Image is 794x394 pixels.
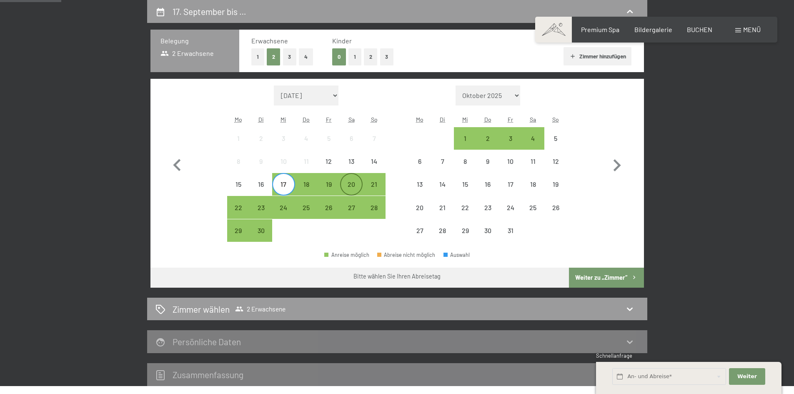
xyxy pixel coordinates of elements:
div: 17 [500,181,521,202]
div: Abreise nicht möglich [295,127,318,150]
div: 8 [455,158,476,179]
div: 27 [341,204,362,225]
div: Sun Sep 07 2025 [363,127,385,150]
div: Abreise nicht möglich [544,127,567,150]
div: Abreise nicht möglich [476,219,499,242]
abbr: Freitag [508,116,513,123]
div: Abreise möglich [454,127,476,150]
div: Abreise nicht möglich [227,127,250,150]
div: Wed Sep 17 2025 [272,173,295,196]
div: Abreise nicht möglich [431,173,454,196]
div: Mon Sep 01 2025 [227,127,250,150]
div: 30 [477,227,498,248]
div: Sun Sep 21 2025 [363,173,385,196]
h2: Zimmer wählen [173,303,230,315]
div: 12 [318,158,339,179]
div: Thu Sep 11 2025 [295,150,318,173]
div: Tue Oct 28 2025 [431,219,454,242]
div: 6 [409,158,430,179]
span: Bildergalerie [634,25,672,33]
div: Thu Sep 18 2025 [295,173,318,196]
span: Weiter [737,373,757,380]
div: Abreise möglich [227,196,250,218]
div: 13 [341,158,362,179]
div: Mon Oct 06 2025 [408,150,431,173]
div: Sat Sep 20 2025 [340,173,363,196]
div: 9 [477,158,498,179]
div: Sun Oct 05 2025 [544,127,567,150]
div: 5 [545,135,566,156]
button: 1 [251,48,264,65]
div: Wed Sep 03 2025 [272,127,295,150]
button: 1 [348,48,361,65]
div: 31 [500,227,521,248]
div: Abreise nicht möglich [522,150,544,173]
div: Sun Oct 26 2025 [544,196,567,218]
abbr: Dienstag [440,116,445,123]
div: Thu Oct 23 2025 [476,196,499,218]
span: Schnellanfrage [596,352,632,359]
div: Mon Sep 22 2025 [227,196,250,218]
div: Abreise nicht möglich [227,173,250,196]
div: 4 [296,135,317,156]
div: Thu Sep 25 2025 [295,196,318,218]
div: Sun Oct 19 2025 [544,173,567,196]
div: Fri Oct 10 2025 [499,150,521,173]
button: Weiter [729,368,765,385]
div: 17 [273,181,294,202]
div: Fri Oct 03 2025 [499,127,521,150]
div: 23 [250,204,271,225]
div: Abreise nicht möglich [499,173,521,196]
div: Fri Sep 19 2025 [318,173,340,196]
div: Sun Sep 14 2025 [363,150,385,173]
div: Abreise nicht möglich [408,173,431,196]
button: 0 [332,48,346,65]
div: 6 [341,135,362,156]
div: 29 [228,227,249,248]
div: 20 [341,181,362,202]
div: 23 [477,204,498,225]
div: Abreise nicht möglich [544,150,567,173]
div: Tue Sep 02 2025 [250,127,272,150]
div: 25 [296,204,317,225]
div: Abreise nicht möglich [377,252,436,258]
div: 26 [318,204,339,225]
div: 21 [432,204,453,225]
div: Wed Oct 22 2025 [454,196,476,218]
div: Abreise nicht möglich [340,150,363,173]
div: Tue Sep 30 2025 [250,219,272,242]
div: Sat Oct 04 2025 [522,127,544,150]
div: Abreise nicht möglich [250,150,272,173]
div: 22 [228,204,249,225]
div: 29 [455,227,476,248]
a: Premium Spa [581,25,619,33]
div: Abreise möglich [272,173,295,196]
div: Mon Sep 08 2025 [227,150,250,173]
span: 2 Erwachsene [235,305,286,313]
div: Tue Oct 07 2025 [431,150,454,173]
button: 2 [364,48,378,65]
div: 7 [432,158,453,179]
button: 2 [267,48,281,65]
div: Abreise möglich [340,173,363,196]
h2: Persönliche Daten [173,336,241,347]
div: Sat Sep 13 2025 [340,150,363,173]
a: BUCHEN [687,25,712,33]
div: Abreise nicht möglich [340,127,363,150]
div: Thu Sep 04 2025 [295,127,318,150]
div: Tue Oct 14 2025 [431,173,454,196]
div: Thu Oct 30 2025 [476,219,499,242]
div: Abreise nicht möglich [454,150,476,173]
div: Wed Oct 29 2025 [454,219,476,242]
div: 11 [296,158,317,179]
div: 16 [477,181,498,202]
div: Mon Oct 20 2025 [408,196,431,218]
div: 10 [500,158,521,179]
abbr: Mittwoch [281,116,286,123]
div: 26 [545,204,566,225]
abbr: Samstag [530,116,536,123]
div: Abreise möglich [476,127,499,150]
div: 15 [228,181,249,202]
div: Abreise nicht möglich [544,173,567,196]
